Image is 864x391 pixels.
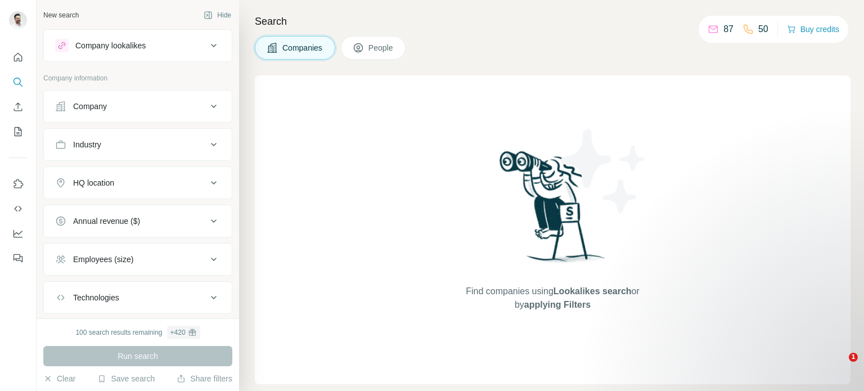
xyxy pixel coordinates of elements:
div: Employees (size) [73,254,133,265]
div: + 420 [170,327,186,338]
span: applying Filters [524,300,591,309]
button: Search [9,72,27,92]
div: Company lookalikes [75,40,146,51]
span: People [368,42,394,53]
button: HQ location [44,169,232,196]
div: Technologies [73,292,119,303]
img: Surfe Illustration - Stars [553,120,654,222]
p: 87 [723,23,733,36]
button: Industry [44,131,232,158]
button: Technologies [44,284,232,311]
img: Surfe Illustration - Woman searching with binoculars [494,148,611,273]
button: Share filters [177,373,232,384]
iframe: Intercom live chat [826,353,853,380]
button: Clear [43,373,75,384]
button: Use Surfe API [9,199,27,219]
p: 50 [758,23,768,36]
button: Company lookalikes [44,32,232,59]
div: 100 search results remaining [75,326,200,339]
div: Annual revenue ($) [73,215,140,227]
button: Employees (size) [44,246,232,273]
button: Save search [97,373,155,384]
button: Feedback [9,248,27,268]
span: Find companies using or by [462,285,642,312]
div: HQ location [73,177,114,188]
div: Company [73,101,107,112]
img: Avatar [9,11,27,29]
button: Use Surfe on LinkedIn [9,174,27,194]
button: Hide [196,7,239,24]
button: Quick start [9,47,27,68]
p: Company information [43,73,232,83]
button: Annual revenue ($) [44,208,232,235]
span: 1 [849,353,858,362]
button: Buy credits [787,21,839,37]
button: Enrich CSV [9,97,27,117]
div: Industry [73,139,101,150]
button: Company [44,93,232,120]
span: Companies [282,42,323,53]
button: Dashboard [9,223,27,244]
button: My lists [9,122,27,142]
div: New search [43,10,79,20]
h4: Search [255,14,850,29]
span: Lookalikes search [553,286,632,296]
